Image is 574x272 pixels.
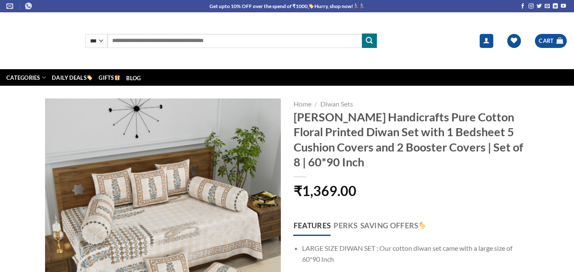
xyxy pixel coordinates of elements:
a: Login [480,34,493,48]
a: Send us an email [545,3,550,9]
img: Kritarth Handicrafts [6,22,73,60]
h1: [PERSON_NAME] Handicrafts Pure Cotton Floral Printed Diwan Set with 1 Bedsheet 5 Cushion Covers a... [294,109,529,169]
b: Get upto 10% OFF over the spend of ₹1000, Hurry, shop now! [209,3,353,9]
a: Follow on Twitter [537,3,542,9]
a: View cart [535,34,567,48]
img: 🏷️ [419,222,427,229]
a: Daily Deals [52,70,93,84]
a: Wishlist [507,34,521,48]
span: / [314,100,317,108]
a: Follow on Facebook [520,3,525,9]
a: Blog [126,73,141,83]
span: Features [294,220,331,232]
a: Categories [6,69,46,86]
a: Follow on Instagram [529,3,534,9]
span: Perks [334,220,357,232]
img: 🏃 [359,3,365,8]
span: LARGE SIZE DIWAN SET ; Our cotton diwan set came with a large size of 60*90 Inch [302,244,512,263]
a: Follow on LinkedIn [553,3,558,9]
img: 🎁 [115,75,120,80]
a: Diwan Sets [320,100,353,108]
img: 🏃 [353,3,359,8]
button: Submit [362,34,376,48]
span: Saving offers [360,220,427,232]
a: Gifts [99,70,120,84]
span: ₹ [294,182,302,199]
img: 🏷️ [87,75,93,80]
a: Home [294,100,311,108]
span: Cart [539,36,554,45]
a: Follow on YouTube [561,3,566,9]
img: 🏷️ [309,3,314,8]
bdi: 1,369.00 [294,182,356,199]
nav: Breadcrumb [294,98,529,109]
